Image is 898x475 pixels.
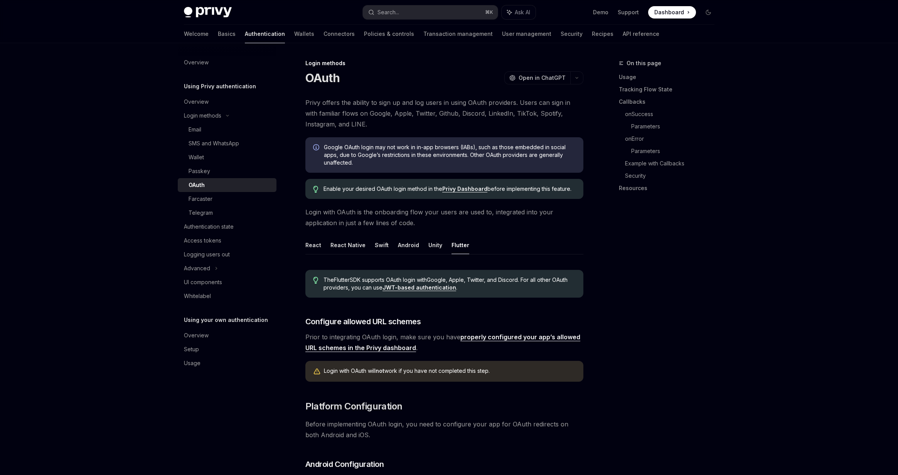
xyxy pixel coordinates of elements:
[619,83,721,96] a: Tracking Flow State
[619,96,721,108] a: Callbacks
[178,164,276,178] a: Passkey
[515,8,530,16] span: Ask AI
[323,25,355,43] a: Connectors
[178,328,276,342] a: Overview
[178,206,276,220] a: Telegram
[178,220,276,234] a: Authentication state
[485,9,493,15] span: ⌘ K
[189,194,212,204] div: Farcaster
[305,59,583,67] div: Login methods
[305,316,421,327] span: Configure allowed URL schemes
[184,111,221,120] div: Login methods
[184,236,221,245] div: Access tokens
[504,71,570,84] button: Open in ChatGPT
[184,58,209,67] div: Overview
[178,136,276,150] a: SMS and WhatsApp
[305,332,583,353] span: Prior to integrating OAuth login, make sure you have .
[324,143,576,167] span: Google OAuth login may not work in in-app browsers (IABs), such as those embedded in social apps,...
[502,25,551,43] a: User management
[330,236,366,254] button: React Native
[619,71,721,83] a: Usage
[323,276,575,291] span: The Flutter SDK supports OAuth login with Google, Apple, Twitter, and Discord . For all other OAu...
[189,208,213,217] div: Telegram
[654,8,684,16] span: Dashboard
[323,185,575,193] span: Enable your desired OAuth login method in the before implementing this feature.
[178,234,276,248] a: Access tokens
[189,125,201,134] div: Email
[398,236,419,254] button: Android
[184,7,232,18] img: dark logo
[178,123,276,136] a: Email
[178,342,276,356] a: Setup
[178,289,276,303] a: Whitelabel
[324,367,576,376] div: Login with OAuth will work if you have not completed this step.
[184,278,222,287] div: UI components
[184,25,209,43] a: Welcome
[184,222,234,231] div: Authentication state
[625,157,721,170] a: Example with Callbacks
[294,25,314,43] a: Wallets
[189,180,205,190] div: OAuth
[305,459,384,470] span: Android Configuration
[313,144,321,152] svg: Info
[178,275,276,289] a: UI components
[305,400,403,413] span: Platform Configuration
[376,367,384,374] strong: not
[305,97,583,130] span: Privy offers the ability to sign up and log users in using OAuth providers. Users can sign in wit...
[305,236,321,254] button: React
[184,97,209,106] div: Overview
[218,25,236,43] a: Basics
[363,5,498,19] button: Search...⌘K
[313,368,321,376] svg: Warning
[648,6,696,19] a: Dashboard
[305,419,583,440] span: Before implementing OAuth login, you need to configure your app for OAuth redirects on both Andro...
[625,133,721,145] a: onError
[377,8,399,17] div: Search...
[627,59,661,68] span: On this page
[618,8,639,16] a: Support
[519,74,566,82] span: Open in ChatGPT
[442,185,487,192] a: Privy Dashboard
[184,250,230,259] div: Logging users out
[178,150,276,164] a: Wallet
[313,186,318,193] svg: Tip
[619,182,721,194] a: Resources
[382,284,456,291] a: JWT-based authentication
[178,356,276,370] a: Usage
[178,178,276,192] a: OAuth
[631,120,721,133] a: Parameters
[593,8,608,16] a: Demo
[313,277,318,284] svg: Tip
[189,153,204,162] div: Wallet
[702,6,714,19] button: Toggle dark mode
[561,25,583,43] a: Security
[631,145,721,157] a: Parameters
[625,108,721,120] a: onSuccess
[245,25,285,43] a: Authentication
[189,139,239,148] div: SMS and WhatsApp
[178,192,276,206] a: Farcaster
[178,95,276,109] a: Overview
[502,5,536,19] button: Ask AI
[428,236,442,254] button: Unity
[452,236,469,254] button: Flutter
[625,170,721,182] a: Security
[375,236,389,254] button: Swift
[184,82,256,91] h5: Using Privy authentication
[178,56,276,69] a: Overview
[364,25,414,43] a: Policies & controls
[184,315,268,325] h5: Using your own authentication
[184,264,210,273] div: Advanced
[184,291,211,301] div: Whitelabel
[305,207,583,228] span: Login with OAuth is the onboarding flow your users are used to, integrated into your application ...
[189,167,210,176] div: Passkey
[305,71,340,85] h1: OAuth
[178,248,276,261] a: Logging users out
[623,25,659,43] a: API reference
[423,25,493,43] a: Transaction management
[184,331,209,340] div: Overview
[184,359,200,368] div: Usage
[592,25,613,43] a: Recipes
[184,345,199,354] div: Setup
